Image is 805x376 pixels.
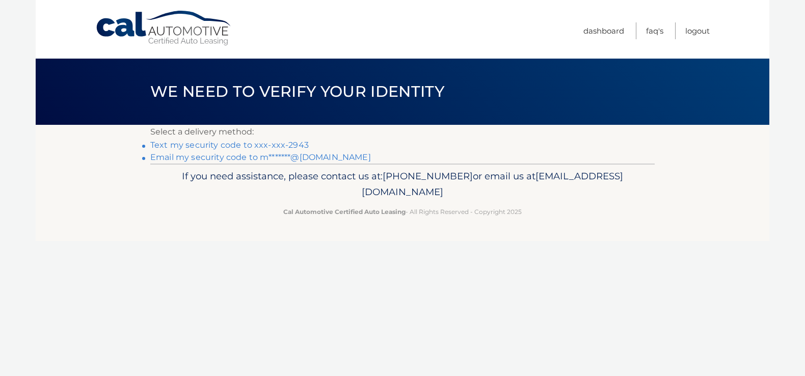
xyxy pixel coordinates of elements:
[150,125,655,139] p: Select a delivery method:
[95,10,233,46] a: Cal Automotive
[157,168,648,201] p: If you need assistance, please contact us at: or email us at
[283,208,406,216] strong: Cal Automotive Certified Auto Leasing
[383,170,473,182] span: [PHONE_NUMBER]
[646,22,663,39] a: FAQ's
[150,152,371,162] a: Email my security code to m*******@[DOMAIN_NAME]
[150,82,444,101] span: We need to verify your identity
[685,22,710,39] a: Logout
[583,22,624,39] a: Dashboard
[157,206,648,217] p: - All Rights Reserved - Copyright 2025
[150,140,309,150] a: Text my security code to xxx-xxx-2943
